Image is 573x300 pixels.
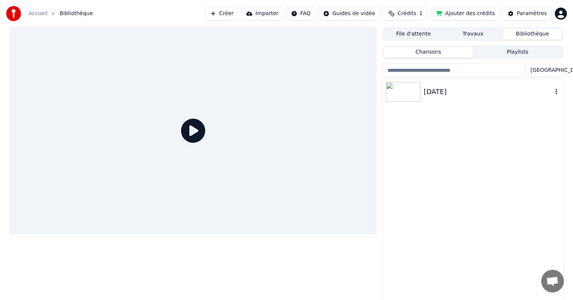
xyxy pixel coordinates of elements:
button: Crédits1 [383,7,428,20]
button: Guides de vidéo [318,7,380,20]
div: Paramètres [517,10,547,17]
a: Accueil [29,10,48,17]
img: youka [6,6,21,21]
a: Ouvrir le chat [541,270,564,292]
button: Importer [241,7,283,20]
div: [DATE] [424,87,552,97]
button: FAQ [286,7,315,20]
button: Ajouter des crédits [431,7,500,20]
button: File d'attente [384,29,443,40]
button: Bibliothèque [503,29,562,40]
span: 1 [419,10,423,17]
button: Paramètres [503,7,552,20]
button: Créer [205,7,238,20]
span: Crédits [398,10,416,17]
button: Chansons [384,47,473,58]
button: Travaux [443,29,503,40]
button: Playlists [473,47,562,58]
nav: breadcrumb [29,10,93,17]
span: Bibliothèque [60,10,93,17]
